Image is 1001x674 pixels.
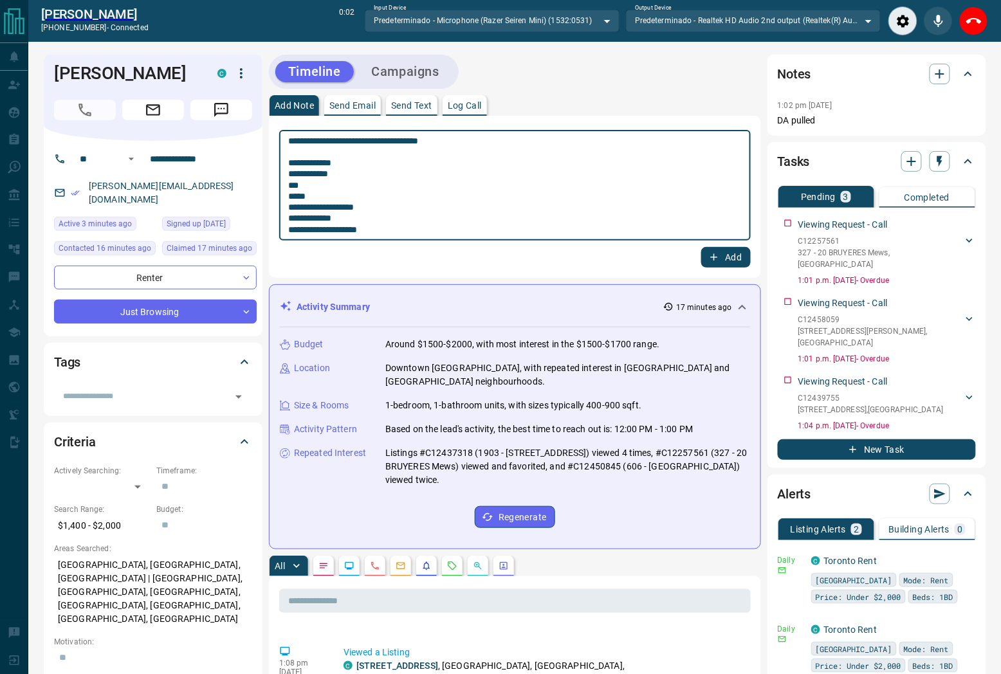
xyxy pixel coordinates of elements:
div: condos.ca [811,556,820,565]
p: Completed [905,193,950,202]
p: Downtown [GEOGRAPHIC_DATA], with repeated interest in [GEOGRAPHIC_DATA] and [GEOGRAPHIC_DATA] nei... [385,361,750,388]
span: Beds: 1BD [913,590,953,603]
p: Listing Alerts [791,525,847,534]
p: 2 [854,525,859,534]
p: [PHONE_NUMBER] - [41,22,149,33]
p: Search Range: [54,504,150,515]
p: Budget: [156,504,252,515]
div: Activity Summary17 minutes ago [280,295,750,319]
div: Predeterminado - Microphone (Razer Seiren Mini) (1532:0531) [365,10,620,32]
h2: Criteria [54,432,96,452]
label: Output Device [635,4,672,12]
p: Activity Summary [297,300,370,314]
p: [GEOGRAPHIC_DATA], [GEOGRAPHIC_DATA], [GEOGRAPHIC_DATA] | [GEOGRAPHIC_DATA], [GEOGRAPHIC_DATA], [... [54,554,252,630]
p: 327 - 20 BRUYERES Mews , [GEOGRAPHIC_DATA] [798,247,963,270]
div: Fri Jan 05 2024 [162,217,257,235]
svg: Email [778,635,787,644]
h2: Notes [778,64,811,84]
span: Message [190,100,252,120]
button: Campaigns [359,61,452,82]
span: Mode: Rent [904,574,949,587]
div: Notes [778,59,976,89]
p: Listings #C12437318 (1903 - [STREET_ADDRESS]) viewed 4 times, #C12257561 (327 - 20 BRUYERES Mews)... [385,446,750,487]
svg: Lead Browsing Activity [344,561,354,571]
p: Based on the lead's activity, the best time to reach out is: 12:00 PM - 1:00 PM [385,423,693,436]
a: Toronto Rent [824,624,877,635]
svg: Email Verified [71,188,80,197]
span: Active 3 minutes ago [59,217,132,230]
button: New Task [778,439,976,460]
div: Audio Settings [888,6,917,35]
svg: Opportunities [473,561,483,571]
span: Call [54,100,116,120]
label: Input Device [374,4,407,12]
p: Daily [778,554,804,566]
p: 17 minutes ago [676,302,732,313]
p: 1:08 pm [279,659,324,668]
p: Areas Searched: [54,543,252,554]
p: Add Note [275,101,314,110]
div: Predeterminado - Realtek HD Audio 2nd output (Realtek(R) Audio) [626,10,881,32]
p: 0 [957,525,962,534]
a: [STREET_ADDRESS] [356,660,438,671]
div: Tags [54,347,252,378]
span: Contacted 16 minutes ago [59,242,151,255]
p: Log Call [448,101,482,110]
div: C12257561327 - 20 BRUYERES Mews,[GEOGRAPHIC_DATA] [798,233,976,273]
div: condos.ca [217,69,226,78]
p: 1:01 p.m. [DATE] - Overdue [798,275,976,286]
div: Just Browsing [54,300,257,323]
p: 1-bedroom, 1-bathroom units, with sizes typically 400-900 sqft. [385,399,641,412]
svg: Requests [447,561,457,571]
button: Regenerate [475,506,555,528]
p: Pending [801,192,836,201]
p: Size & Rooms [294,399,349,412]
div: C12458059[STREET_ADDRESS][PERSON_NAME],[GEOGRAPHIC_DATA] [798,311,976,351]
p: Repeated Interest [294,446,366,460]
span: [GEOGRAPHIC_DATA] [816,574,892,587]
p: Location [294,361,330,375]
p: 3 [843,192,849,201]
p: Viewing Request - Call [798,375,888,388]
p: Send Email [329,101,376,110]
p: $1,400 - $2,000 [54,515,150,536]
a: [PERSON_NAME] [41,6,149,22]
div: Alerts [778,478,976,509]
svg: Calls [370,561,380,571]
p: C12439755 [798,392,944,404]
p: Activity Pattern [294,423,357,436]
p: 1:04 p.m. [DATE] - Overdue [798,420,976,432]
h2: Alerts [778,484,811,504]
div: Renter [54,266,257,289]
svg: Email [778,566,787,575]
p: Daily [778,623,804,635]
div: Wed Oct 15 2025 [54,241,156,259]
div: condos.ca [811,625,820,634]
p: Viewed a Listing [344,646,746,659]
svg: Listing Alerts [421,561,432,571]
button: Timeline [275,61,354,82]
button: Open [124,151,139,167]
span: Beds: 1BD [913,659,953,672]
p: Budget [294,338,324,351]
div: Mute [924,6,953,35]
p: All [275,561,285,570]
h2: Tags [54,352,80,372]
span: connected [111,23,149,32]
p: C12458059 [798,314,963,325]
span: Signed up [DATE] [167,217,226,230]
svg: Emails [396,561,406,571]
div: Tasks [778,146,976,177]
p: 0:02 [339,6,354,35]
span: Claimed 17 minutes ago [167,242,252,255]
p: Timeframe: [156,465,252,477]
button: Add [701,247,750,268]
p: Actively Searching: [54,465,150,477]
svg: Agent Actions [499,561,509,571]
p: 1:02 pm [DATE] [778,101,832,110]
div: Criteria [54,426,252,457]
p: C12257561 [798,235,963,247]
span: Price: Under $2,000 [816,590,901,603]
p: DA pulled [778,114,976,127]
